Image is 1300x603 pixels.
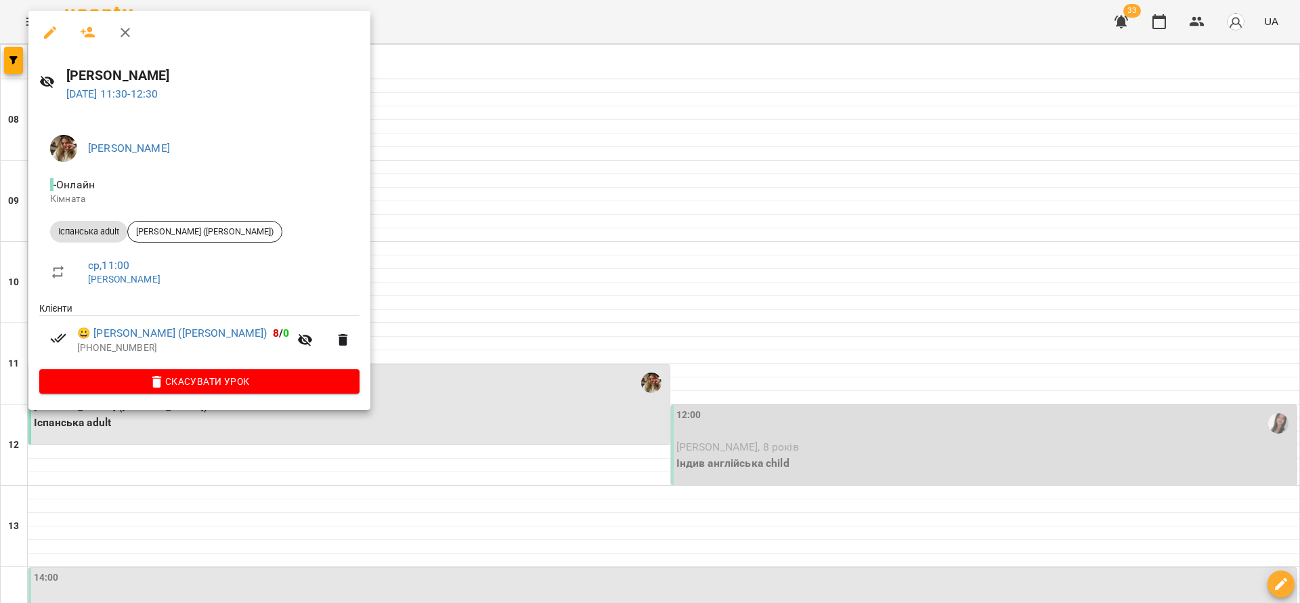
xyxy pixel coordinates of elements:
span: Іспанська adult [50,226,127,238]
a: [PERSON_NAME] [88,274,160,285]
a: ср , 11:00 [88,259,129,272]
ul: Клієнти [39,301,360,369]
div: [PERSON_NAME] ([PERSON_NAME]) [127,221,282,243]
svg: Візит сплачено [50,330,66,346]
span: 8 [273,327,279,339]
b: / [273,327,289,339]
h6: [PERSON_NAME] [66,65,360,86]
img: e4a1c2e730dae90c1a8125829fed2402.jpg [50,135,77,162]
span: [PERSON_NAME] ([PERSON_NAME]) [128,226,282,238]
a: 😀 [PERSON_NAME] ([PERSON_NAME]) [77,325,267,341]
span: 0 [283,327,289,339]
button: Скасувати Урок [39,369,360,394]
a: [PERSON_NAME] [88,142,170,154]
p: Кімната [50,192,349,206]
a: [DATE] 11:30-12:30 [66,87,158,100]
span: - Онлайн [50,178,97,191]
p: [PHONE_NUMBER] [77,341,289,355]
span: Скасувати Урок [50,373,349,390]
